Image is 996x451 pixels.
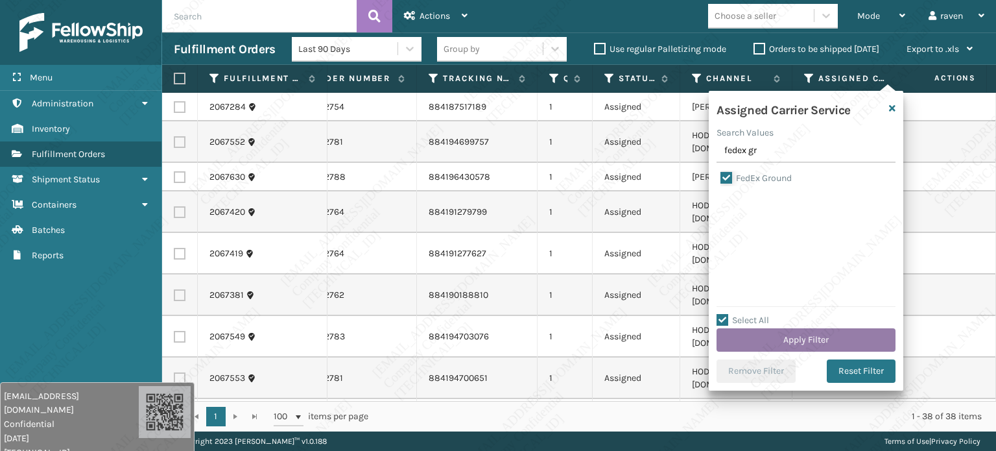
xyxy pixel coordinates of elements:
a: 884194700651 [429,372,488,384]
label: Quantity [563,73,567,84]
span: Batches [32,225,65,236]
a: 884191279799 [429,206,487,217]
a: 884187517189 [429,101,486,112]
td: SO2442774 [286,399,417,428]
td: HODEGA Home [DOMAIN_NAME] [680,316,792,358]
span: Reports [32,250,64,261]
a: 2067553 [209,372,245,385]
label: Tracking Number [443,73,512,84]
a: 2067419 [209,247,243,260]
td: SO2442788 [286,163,417,191]
td: Assigned [593,121,680,163]
td: Assigned [593,316,680,358]
label: Search Values [717,126,774,140]
h3: Fulfillment Orders [174,42,275,57]
span: 100 [274,410,293,423]
td: SO2442764 [286,233,417,274]
a: 2067552 [209,136,245,149]
span: Shipment Status [32,174,100,185]
td: SO2442783 [286,316,417,358]
a: 1 [206,407,226,426]
button: Remove Filter [717,360,796,383]
label: Assigned Carrier Service [818,73,891,84]
td: 1 [538,163,593,191]
td: 1 [538,358,593,399]
span: [EMAIL_ADDRESS][DOMAIN_NAME] [4,389,139,417]
a: 884191277627 [429,248,486,259]
span: Actions [894,67,984,89]
td: Assigned [593,358,680,399]
div: Last 90 Days [298,42,399,56]
td: SO2442781 [286,358,417,399]
td: CSNSMA Wayfair [680,399,792,428]
td: 1 [538,274,593,316]
td: SO2442762 [286,274,417,316]
a: 2067549 [209,330,245,343]
td: SO2442764 [286,191,417,233]
td: HODEGA Home [DOMAIN_NAME] [680,191,792,233]
td: HODEGA Home [DOMAIN_NAME] [680,233,792,274]
td: 1 [538,233,593,274]
a: 884196430578 [429,171,490,182]
p: Copyright 2023 [PERSON_NAME]™ v 1.0.188 [178,432,327,451]
button: Reset Filter [827,360,895,383]
div: | [884,432,980,451]
td: Assigned [593,93,680,121]
td: [PERSON_NAME] [680,93,792,121]
td: 1 [538,121,593,163]
div: Choose a seller [715,9,776,23]
span: Confidential [4,417,139,431]
div: Group by [444,42,480,56]
td: HODEGA Home [DOMAIN_NAME] [680,358,792,399]
span: Containers [32,199,77,210]
a: 2067284 [209,101,246,114]
td: HODEGA Home [DOMAIN_NAME] [680,121,792,163]
td: 1 [538,191,593,233]
a: 2067381 [209,289,244,302]
span: Mode [857,10,880,21]
span: items per page [274,407,368,426]
label: Fulfillment Order Id [224,73,302,84]
td: Assigned [593,233,680,274]
td: Assigned [593,191,680,233]
td: Assigned [593,163,680,191]
a: 884194699757 [429,136,489,147]
span: Actions [420,10,450,21]
td: SO2442754 [286,93,417,121]
label: Order Number [312,73,392,84]
span: Fulfillment Orders [32,149,105,160]
label: Status [619,73,655,84]
td: HODEGA Home [DOMAIN_NAME] [680,274,792,316]
a: Terms of Use [884,437,929,446]
span: [DATE] [4,432,139,445]
h4: Assigned Carrier Service [717,99,851,118]
span: Menu [30,72,53,83]
span: Inventory [32,123,70,134]
td: SO2442781 [286,121,417,163]
label: Use regular Palletizing mode [594,43,726,55]
a: 884194703076 [429,331,489,342]
td: FedEx Home Delivery [792,399,916,428]
a: 884190188810 [429,289,488,300]
img: logo [19,13,143,52]
label: Select All [717,315,769,326]
span: Export to .xls [907,43,959,55]
td: 1 [538,399,593,428]
td: Assigned [593,399,680,428]
label: Channel [706,73,767,84]
td: [PERSON_NAME] [680,163,792,191]
label: Orders to be shipped [DATE] [753,43,879,55]
button: Apply Filter [717,328,895,352]
a: Privacy Policy [931,437,980,446]
span: Administration [32,98,93,109]
label: FedEx Ground [720,173,792,184]
div: 1 - 38 of 38 items [386,410,982,423]
td: Assigned [593,274,680,316]
a: 2067420 [209,206,245,219]
a: 2067630 [209,171,245,184]
td: 1 [538,93,593,121]
td: 1 [538,316,593,358]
